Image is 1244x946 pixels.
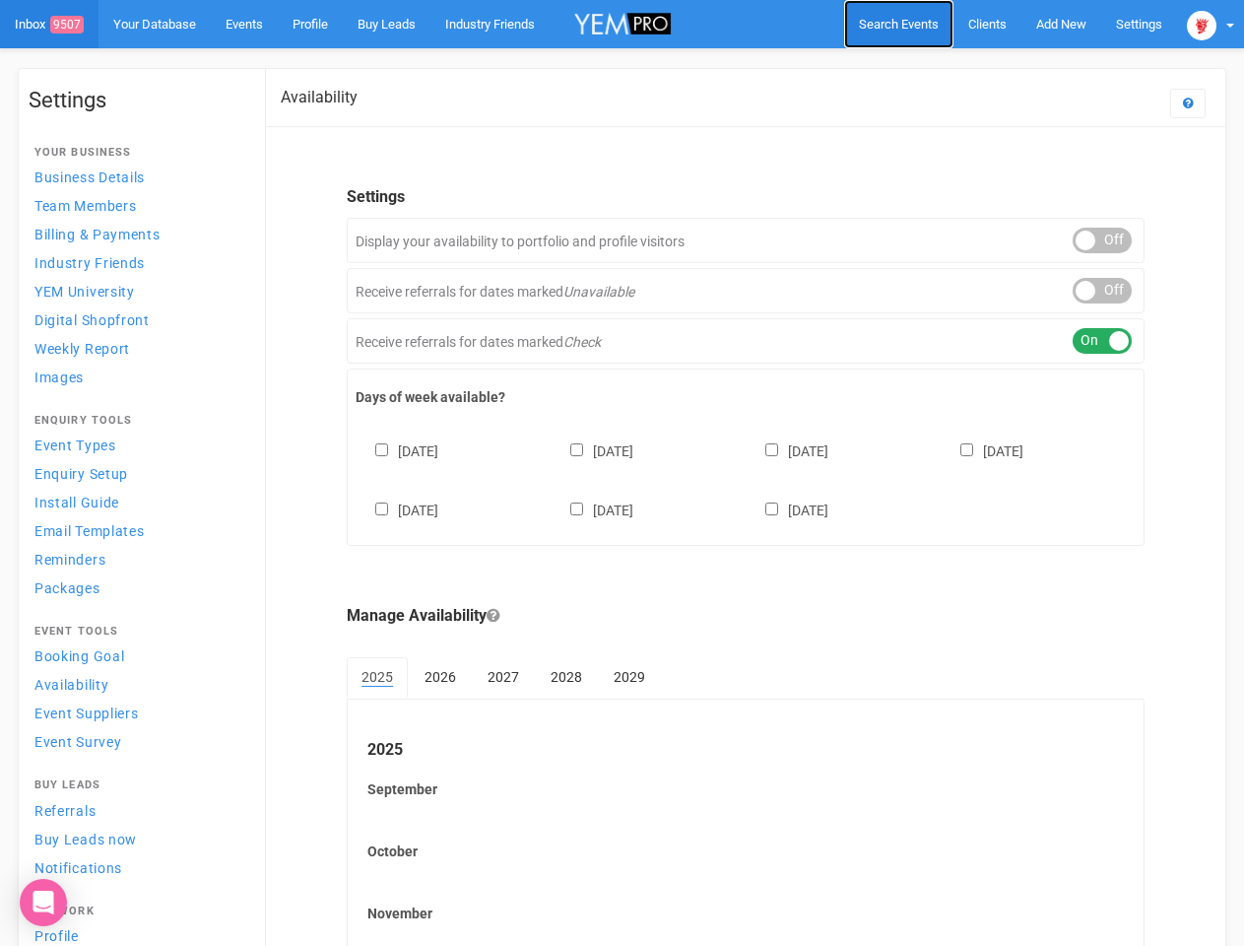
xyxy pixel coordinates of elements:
[29,642,245,669] a: Booking Goal
[34,370,84,385] span: Images
[375,443,388,456] input: [DATE]
[960,443,973,456] input: [DATE]
[29,574,245,601] a: Packages
[29,192,245,219] a: Team Members
[34,523,145,539] span: Email Templates
[746,499,828,520] label: [DATE]
[563,334,601,350] em: Check
[29,432,245,458] a: Event Types
[34,906,239,917] h4: Network
[570,443,583,456] input: [DATE]
[34,169,145,185] span: Business Details
[29,489,245,515] a: Install Guide
[29,164,245,190] a: Business Details
[473,657,534,697] a: 2027
[347,318,1145,364] div: Receive referrals for dates marked
[29,306,245,333] a: Digital Shopfront
[29,700,245,726] a: Event Suppliers
[29,826,245,852] a: Buy Leads now
[29,797,245,824] a: Referrals
[29,89,245,112] h1: Settings
[968,17,1007,32] span: Clients
[1036,17,1086,32] span: Add New
[34,466,128,482] span: Enquiry Setup
[34,147,239,159] h4: Your Business
[570,503,583,515] input: [DATE]
[347,605,1145,628] legend: Manage Availability
[29,364,245,390] a: Images
[29,546,245,573] a: Reminders
[367,739,1124,762] legend: 2025
[29,854,245,881] a: Notifications
[29,278,245,304] a: YEM University
[34,415,239,427] h4: Enquiry Tools
[347,268,1145,313] div: Receive referrals for dates marked
[34,495,119,510] span: Install Guide
[34,552,105,568] span: Reminders
[367,842,1124,861] label: October
[375,503,388,515] input: [DATE]
[34,312,150,328] span: Digital Shopfront
[34,626,239,638] h4: Event Tools
[347,218,1145,263] div: Display your availability to portfolio and profile visitors
[34,648,124,664] span: Booking Goal
[29,728,245,755] a: Event Survey
[29,671,245,698] a: Availability
[356,439,438,461] label: [DATE]
[551,439,633,461] label: [DATE]
[34,438,116,453] span: Event Types
[367,779,1124,799] label: September
[356,499,438,520] label: [DATE]
[347,657,408,699] a: 2025
[20,879,67,926] div: Open Intercom Messenger
[347,186,1145,209] legend: Settings
[50,16,84,34] span: 9507
[29,335,245,362] a: Weekly Report
[34,779,239,791] h4: Buy Leads
[34,341,130,357] span: Weekly Report
[941,439,1023,461] label: [DATE]
[367,904,1124,923] label: November
[551,499,633,520] label: [DATE]
[746,439,828,461] label: [DATE]
[34,284,135,300] span: YEM University
[34,580,100,596] span: Packages
[34,677,108,693] span: Availability
[34,734,121,750] span: Event Survey
[34,860,122,876] span: Notifications
[281,89,358,106] h2: Availability
[765,503,778,515] input: [DATE]
[563,284,634,300] em: Unavailable
[536,657,597,697] a: 2028
[29,517,245,544] a: Email Templates
[29,221,245,247] a: Billing & Payments
[34,706,139,721] span: Event Suppliers
[859,17,939,32] span: Search Events
[765,443,778,456] input: [DATE]
[34,227,161,242] span: Billing & Payments
[29,249,245,276] a: Industry Friends
[599,657,660,697] a: 2029
[410,657,471,697] a: 2026
[29,460,245,487] a: Enquiry Setup
[34,198,136,214] span: Team Members
[1187,11,1216,40] img: open-uri20250107-2-1pbi2ie
[356,387,1136,407] label: Days of week available?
